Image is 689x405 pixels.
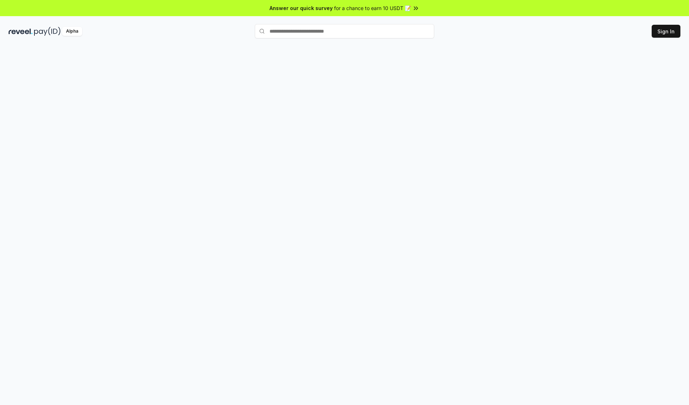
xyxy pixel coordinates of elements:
div: Alpha [62,27,82,36]
img: pay_id [34,27,61,36]
span: for a chance to earn 10 USDT 📝 [334,4,411,12]
button: Sign In [652,25,680,38]
span: Answer our quick survey [269,4,333,12]
img: reveel_dark [9,27,33,36]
